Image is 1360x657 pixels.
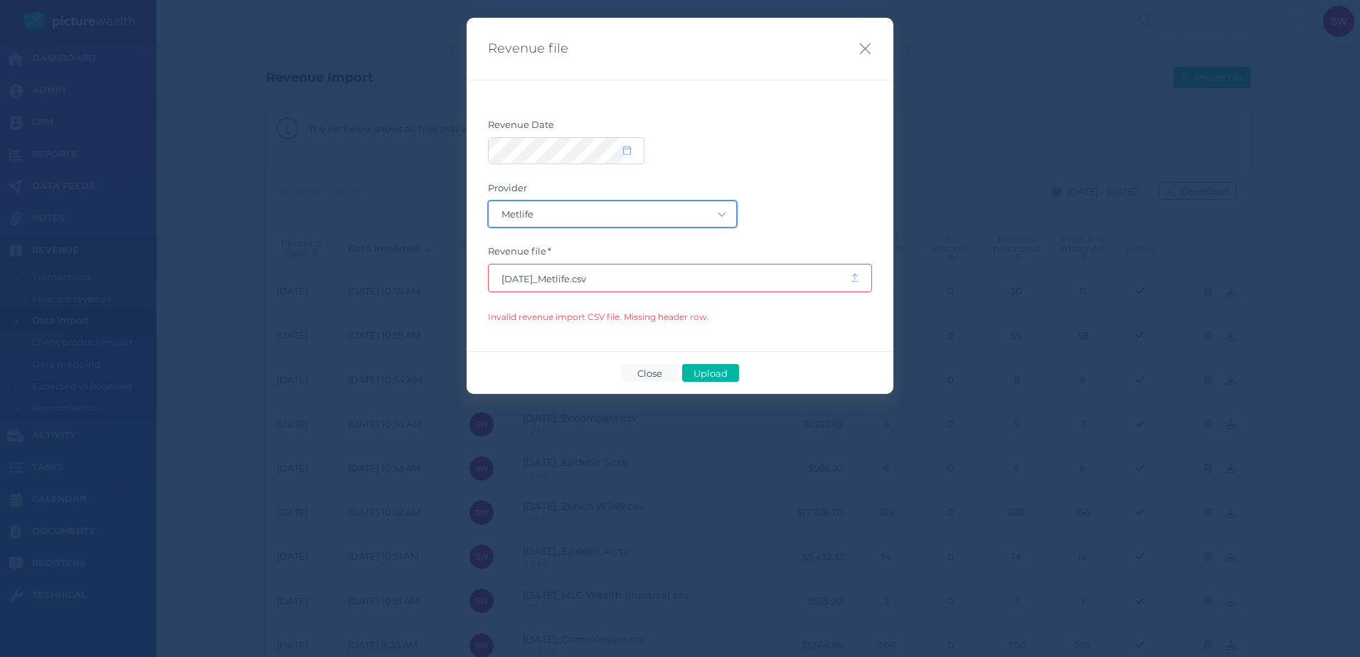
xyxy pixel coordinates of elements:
label: Provider [488,182,872,201]
span: Upload [687,368,733,379]
span: Revenue file [488,41,568,57]
button: Upload [682,364,739,382]
span: [DATE]_Metlife.csv [501,273,837,284]
span: Close [631,368,668,379]
button: Close [859,39,872,58]
label: Revenue Date [488,119,872,137]
label: Revenue file [488,245,872,264]
span: Invalid revenue import CSV file. Missing header row. [488,311,709,322]
button: Close [621,364,678,382]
